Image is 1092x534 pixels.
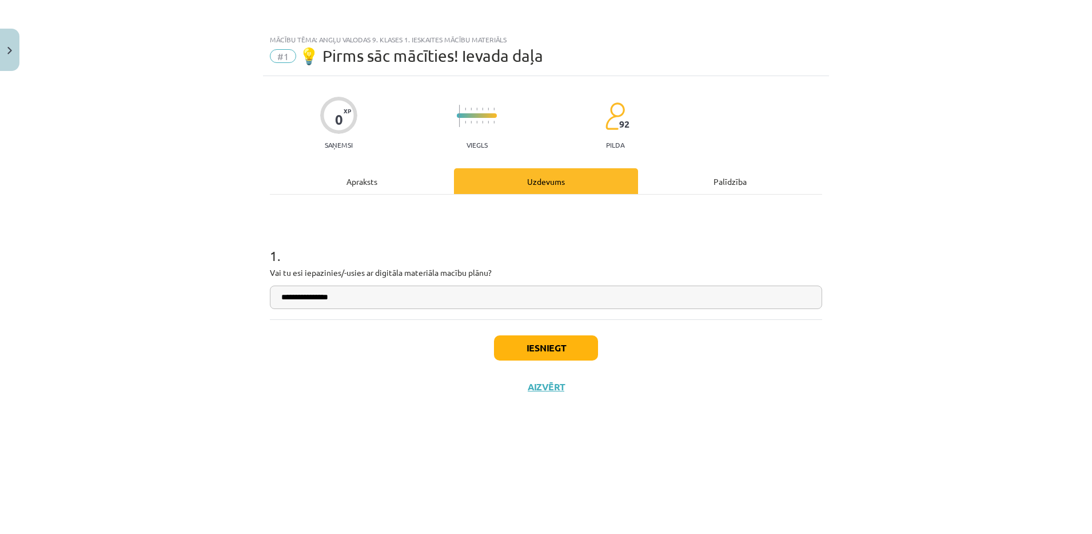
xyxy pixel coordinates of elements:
h1: 1 . [270,228,822,263]
p: pilda [606,141,624,149]
p: Saņemsi [320,141,357,149]
img: icon-short-line-57e1e144782c952c97e751825c79c345078a6d821885a25fce030b3d8c18986b.svg [493,108,495,110]
div: Uzdevums [454,168,638,194]
img: icon-short-line-57e1e144782c952c97e751825c79c345078a6d821885a25fce030b3d8c18986b.svg [488,108,489,110]
img: students-c634bb4e5e11cddfef0936a35e636f08e4e9abd3cc4e673bd6f9a4125e45ecb1.svg [605,102,625,130]
img: icon-close-lesson-0947bae3869378f0d4975bcd49f059093ad1ed9edebbc8119c70593378902aed.svg [7,47,12,54]
p: Vai tu esi iepazinies/-usies ar digitāla materiāla macību plānu? [270,267,822,279]
div: Apraksts [270,168,454,194]
img: icon-long-line-d9ea69661e0d244f92f715978eff75569469978d946b2353a9bb055b3ed8787d.svg [459,105,460,127]
img: icon-short-line-57e1e144782c952c97e751825c79c345078a6d821885a25fce030b3d8c18986b.svg [482,121,483,124]
span: 💡 Pirms sāc mācīties! Ievada daļa [299,46,543,65]
div: Palīdzība [638,168,822,194]
span: #1 [270,49,296,63]
span: 92 [619,119,629,129]
button: Iesniegt [494,335,598,361]
img: icon-short-line-57e1e144782c952c97e751825c79c345078a6d821885a25fce030b3d8c18986b.svg [482,108,483,110]
p: Viegls [467,141,488,149]
img: icon-short-line-57e1e144782c952c97e751825c79c345078a6d821885a25fce030b3d8c18986b.svg [465,121,466,124]
img: icon-short-line-57e1e144782c952c97e751825c79c345078a6d821885a25fce030b3d8c18986b.svg [471,108,472,110]
span: XP [344,108,351,114]
img: icon-short-line-57e1e144782c952c97e751825c79c345078a6d821885a25fce030b3d8c18986b.svg [493,121,495,124]
img: icon-short-line-57e1e144782c952c97e751825c79c345078a6d821885a25fce030b3d8c18986b.svg [488,121,489,124]
img: icon-short-line-57e1e144782c952c97e751825c79c345078a6d821885a25fce030b3d8c18986b.svg [465,108,466,110]
button: Aizvērt [524,381,568,393]
img: icon-short-line-57e1e144782c952c97e751825c79c345078a6d821885a25fce030b3d8c18986b.svg [471,121,472,124]
img: icon-short-line-57e1e144782c952c97e751825c79c345078a6d821885a25fce030b3d8c18986b.svg [476,121,477,124]
div: 0 [335,112,343,128]
img: icon-short-line-57e1e144782c952c97e751825c79c345078a6d821885a25fce030b3d8c18986b.svg [476,108,477,110]
div: Mācību tēma: Angļu valodas 9. klases 1. ieskaites mācību materiāls [270,35,822,43]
